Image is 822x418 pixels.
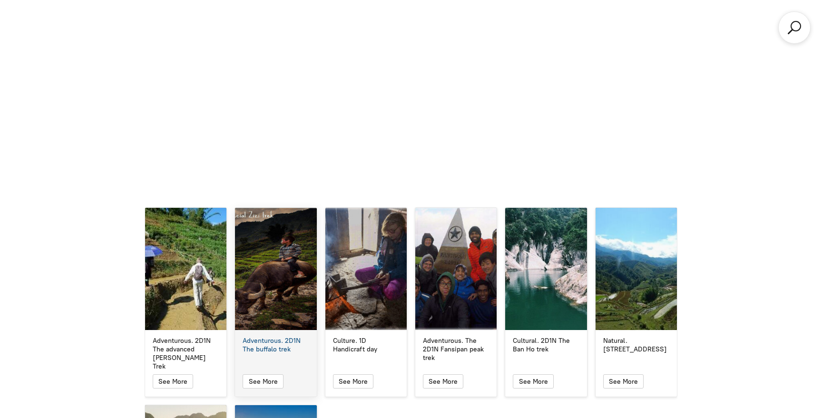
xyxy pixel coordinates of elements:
a: Cultural. 2D1N The Ban Ho trek [505,337,587,354]
span: See More [339,378,368,386]
a: Adventurous. 2D1N The advanced Muong Hoa Trek [145,208,226,330]
button: See More [513,374,553,389]
button: See More [603,374,644,389]
a: Cultural. 2D1N The Ban Ho trek [505,208,587,330]
div: Cultural. 2D1N The Ban Ho trek [513,337,579,354]
button: See More [243,374,283,389]
a: Natural. [STREET_ADDRESS] [596,337,677,354]
div: Culture. 1D Handicraft day [333,337,399,354]
div: Adventurous. The 2D1N Fansipan peak trek [423,337,489,363]
span: See More [609,378,638,386]
span: See More [158,378,187,386]
a: Adventurous. The 2D1N Fansipan peak trek [415,337,497,363]
a: Culture. 1D Handicraft day [325,337,407,354]
a: Adventurous. 2D1N The advanced [PERSON_NAME] Trek [145,337,226,371]
div: Adventurous. 2D1N The advanced [PERSON_NAME] Trek [153,337,219,371]
a: Culture. 1D Handicraft day [325,208,407,330]
a: Natural. 1D Hit The Road [596,208,677,330]
a: Adventurous. The 2D1N Fansipan peak trek [415,208,497,330]
button: See More [423,374,463,389]
div: Natural. [STREET_ADDRESS] [603,337,669,354]
button: See More [333,374,373,389]
button: See More [153,374,193,389]
div: Adventurous. 2D1N The buffalo trek [243,337,309,354]
a: Search products [786,19,803,36]
a: Adventurous. 2D1N The buffalo trek [235,337,316,354]
span: See More [249,378,278,386]
a: Adventurous. 2D1N The buffalo trek [235,208,316,330]
span: See More [519,378,548,386]
span: See More [429,378,458,386]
